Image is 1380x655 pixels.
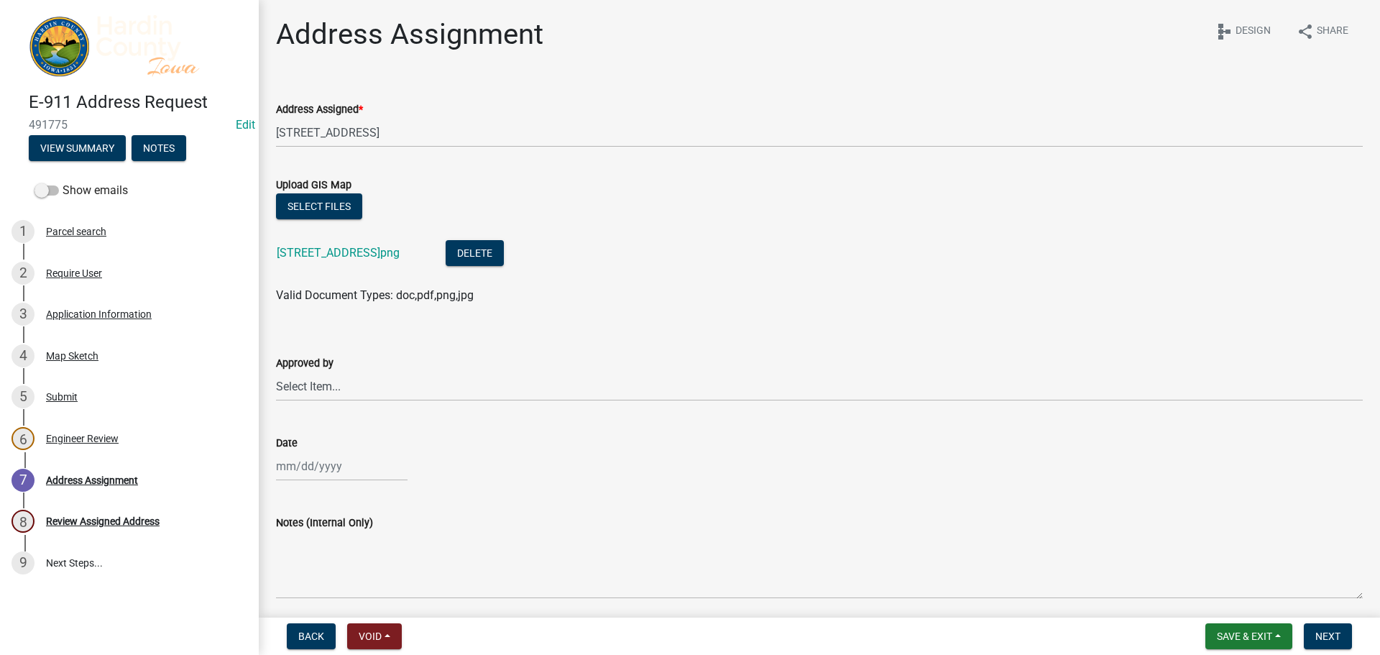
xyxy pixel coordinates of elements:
label: Show emails [34,182,128,199]
button: Void [347,623,402,649]
div: 3 [11,303,34,326]
div: Application Information [46,309,152,319]
label: Upload GIS Map [276,180,351,191]
button: Select files [276,193,362,219]
a: [STREET_ADDRESS]png [277,246,400,260]
div: 6 [11,427,34,450]
div: 7 [11,469,34,492]
div: Address Assignment [46,475,138,485]
wm-modal-confirm: Summary [29,144,126,155]
wm-modal-confirm: Delete Document [446,247,504,261]
label: Approved by [276,359,333,369]
label: Notes (Internal Only) [276,518,373,528]
span: Next [1315,631,1340,642]
wm-modal-confirm: Edit Application Number [236,118,255,132]
span: Share [1317,23,1348,40]
wm-modal-confirm: Notes [132,144,186,155]
div: Engineer Review [46,434,119,444]
button: Next [1304,623,1352,649]
button: Save & Exit [1205,623,1292,649]
h4: E-911 Address Request [29,92,247,113]
div: Require User [46,268,102,278]
img: Hardin County, Iowa [29,15,236,77]
i: schema [1215,23,1233,40]
span: Void [359,631,382,642]
span: Save & Exit [1217,631,1272,642]
button: shareShare [1285,17,1360,45]
button: Delete [446,240,504,266]
button: Notes [132,135,186,161]
span: Valid Document Types: doc,pdf,png,jpg [276,288,474,302]
span: Design [1236,23,1271,40]
div: Submit [46,392,78,402]
label: Date [276,439,298,449]
span: Back [298,631,324,642]
div: 8 [11,510,34,533]
button: Back [287,623,336,649]
div: 4 [11,344,34,367]
input: mm/dd/yyyy [276,452,408,481]
span: 491775 [29,118,230,132]
button: View Summary [29,135,126,161]
a: Edit [236,118,255,132]
div: Review Assigned Address [46,516,160,526]
h1: Address Assignment [276,17,543,52]
div: Map Sketch [46,351,98,361]
i: share [1297,23,1314,40]
button: schemaDesign [1204,17,1282,45]
div: Parcel search [46,226,106,237]
div: 9 [11,551,34,574]
div: 2 [11,262,34,285]
label: Address Assigned [276,105,363,115]
div: 5 [11,385,34,408]
div: 1 [11,220,34,243]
